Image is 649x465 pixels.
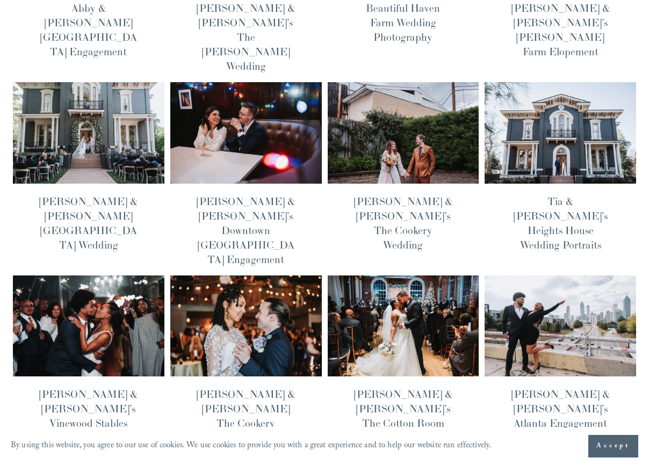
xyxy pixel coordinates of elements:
a: [PERSON_NAME] & [PERSON_NAME]’s Atlanta Engagement [511,388,610,430]
a: [PERSON_NAME] & [PERSON_NAME]’s The [PERSON_NAME] Wedding [197,2,295,72]
img: Shakira &amp; Shawn’s Atlanta Engagement [484,275,637,377]
img: Bethany &amp; Alexander’s The Cookery Wedding [169,275,322,377]
a: [PERSON_NAME] & [PERSON_NAME] The Cookery Wedding [197,388,295,444]
img: Shakira &amp; Shawn’s Vinewood Stables Wedding [12,275,165,377]
p: By using this website, you agree to our use of cookies. We use cookies to provide you with a grea... [11,438,491,454]
a: Abby & [PERSON_NAME][GEOGRAPHIC_DATA] Engagement [40,2,137,58]
a: Tia & [PERSON_NAME]’s Heights House Wedding Portraits [514,195,608,251]
a: [PERSON_NAME] & [PERSON_NAME]’s Downtown [GEOGRAPHIC_DATA] Engagement [197,195,295,266]
button: Accept [588,435,638,457]
span: Accept [596,441,630,452]
a: [PERSON_NAME] & [PERSON_NAME]’s The Cotton Room Wedding [354,388,452,444]
img: Tia &amp; Obinna’s Heights House Wedding Portraits [484,82,637,184]
img: Lauren &amp; Ian’s The Cotton Room Wedding [327,275,479,377]
a: [PERSON_NAME] & [PERSON_NAME]’s [PERSON_NAME] Farm Elopement [511,2,610,58]
img: Lorena &amp; Tom’s Downtown Durham Engagement [169,82,322,184]
a: [PERSON_NAME] & [PERSON_NAME][GEOGRAPHIC_DATA] Wedding [39,195,138,251]
img: Jacqueline &amp; Timo’s The Cookery Wedding [327,82,479,184]
a: [PERSON_NAME] & [PERSON_NAME]’s The Cookery Wedding [354,195,452,251]
a: [PERSON_NAME] & [PERSON_NAME]’s Vinewood Stables Wedding [39,388,138,444]
img: Chantel &amp; James’ Heights House Hotel Wedding [12,82,165,184]
a: Beautiful Haven Farm Wedding Photography [366,2,440,43]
